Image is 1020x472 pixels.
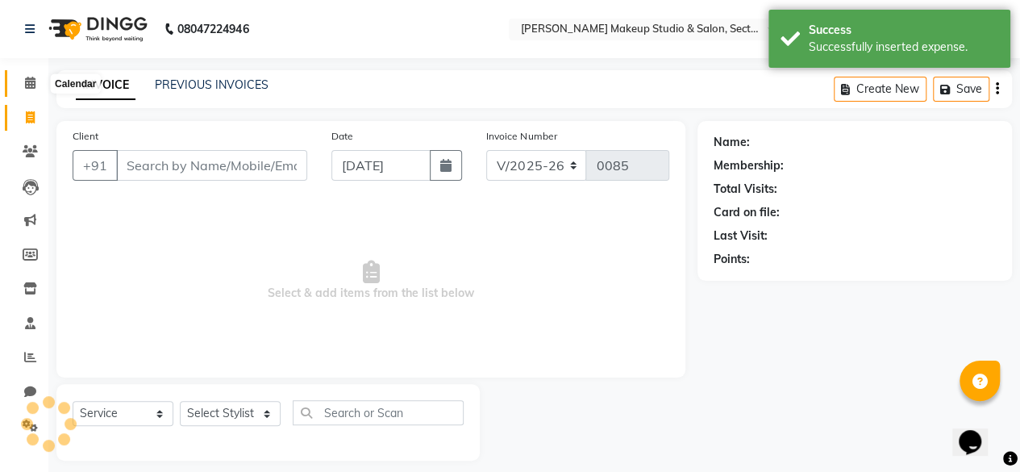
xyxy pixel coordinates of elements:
label: Date [331,129,353,144]
img: logo [41,6,152,52]
button: Save [933,77,989,102]
div: Name: [714,134,750,151]
div: Total Visits: [714,181,777,198]
b: 08047224946 [177,6,248,52]
button: +91 [73,150,118,181]
div: Card on file: [714,204,780,221]
div: Points: [714,251,750,268]
span: Select & add items from the list below [73,200,669,361]
div: Calendar [51,74,100,94]
input: Search or Scan [293,400,464,425]
iframe: chat widget [952,407,1004,456]
div: Membership: [714,157,784,174]
div: Successfully inserted expense. [809,39,998,56]
a: PREVIOUS INVOICES [155,77,269,92]
div: Success [809,22,998,39]
input: Search by Name/Mobile/Email/Code [116,150,307,181]
label: Invoice Number [486,129,556,144]
label: Client [73,129,98,144]
button: Create New [834,77,926,102]
div: Last Visit: [714,228,768,244]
